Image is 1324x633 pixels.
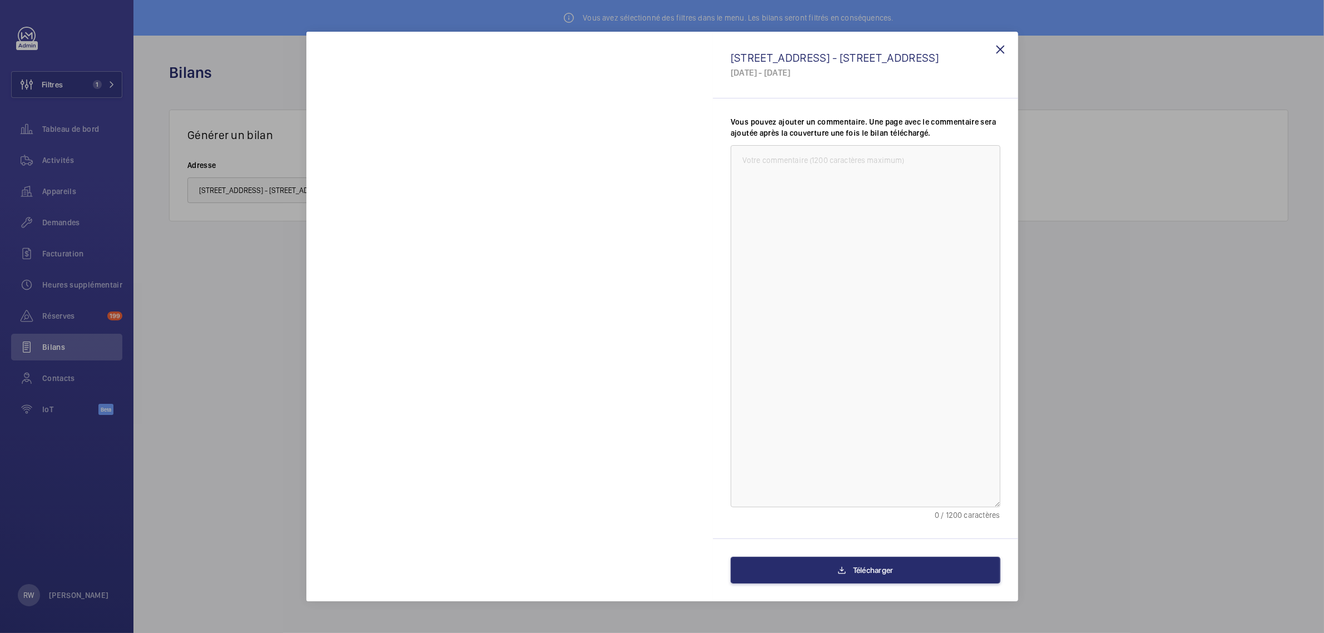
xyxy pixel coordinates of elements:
div: [DATE] - [DATE] [731,67,1000,78]
div: 0 / 1200 caractères [731,510,1000,521]
label: Vous pouvez ajouter un commentaire. Une page avec le commentaire sera ajoutée après la couverture... [731,116,1000,139]
span: Télécharger [853,566,894,575]
div: [STREET_ADDRESS] - [STREET_ADDRESS] [731,51,1000,65]
button: Télécharger [731,557,1000,583]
